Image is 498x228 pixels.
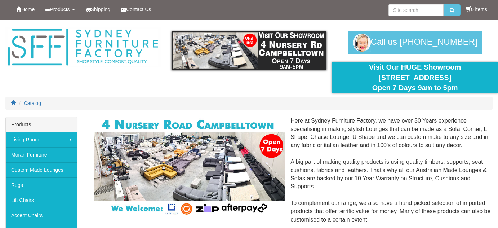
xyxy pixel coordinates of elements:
[116,0,156,18] a: Contact Us
[11,0,40,18] a: Home
[172,31,327,70] img: showroom.gif
[6,132,77,147] a: Living Room
[6,117,77,132] div: Products
[5,27,161,67] img: Sydney Furniture Factory
[466,6,487,13] li: 0 items
[6,147,77,162] a: Moran Furniture
[388,4,444,16] input: Site search
[50,6,70,12] span: Products
[94,117,285,216] img: Corner Modular Lounges
[40,0,80,18] a: Products
[80,0,116,18] a: Shipping
[21,6,35,12] span: Home
[337,62,493,93] div: Visit Our HUGE Showroom [STREET_ADDRESS] Open 7 Days 9am to 5pm
[6,162,77,177] a: Custom Made Lounges
[91,6,111,12] span: Shipping
[6,177,77,193] a: Rugs
[6,193,77,208] a: Lift Chairs
[126,6,151,12] span: Contact Us
[6,208,77,223] a: Accent Chairs
[24,100,41,106] a: Catalog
